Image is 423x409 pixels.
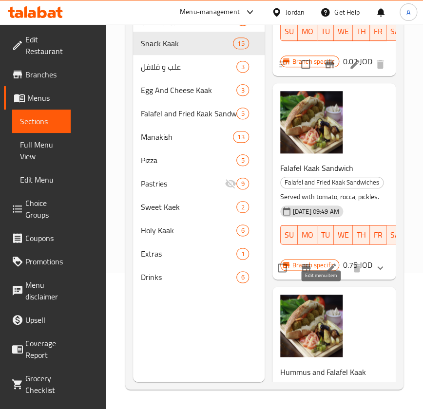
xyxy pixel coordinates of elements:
[349,58,361,70] a: Edit menu item
[390,24,400,38] span: SA
[357,228,366,242] span: TH
[236,201,249,213] div: items
[237,109,248,118] span: 5
[27,92,63,104] span: Menus
[298,21,317,41] button: MO
[141,131,233,143] span: Manakish
[374,228,383,242] span: FR
[133,78,265,102] div: Egg And Cheese Kaak3
[25,34,63,57] span: Edit Restaurant
[321,24,330,38] span: TU
[280,161,353,175] span: Falafel Kaak Sandwich
[338,228,349,242] span: WE
[236,84,249,96] div: items
[295,54,316,74] span: Select to update
[25,256,63,267] span: Promotions
[225,178,236,189] svg: Inactive section
[289,207,343,216] span: [DATE] 09:49 AM
[133,149,265,172] div: Pizza5
[25,372,63,396] span: Grocery Checklist
[285,228,294,242] span: SU
[390,228,400,242] span: SA
[338,24,349,38] span: WE
[4,86,71,110] a: Menus
[20,139,63,162] span: Full Menu View
[180,6,240,18] div: Menu-management
[4,273,71,308] a: Menu disclaimer
[368,256,392,279] button: show more
[25,232,63,244] span: Coupons
[281,177,383,188] span: Falafel and Fried Kaak Sandwiches
[298,225,317,244] button: MO
[285,24,294,38] span: SU
[280,91,343,153] img: Falafel Kaak Sandwich
[233,131,249,143] div: items
[141,37,233,49] span: Snack Kaak
[4,367,71,402] a: Grocery Checklist
[302,24,313,38] span: MO
[370,21,386,41] button: FR
[133,265,265,289] div: Drinks6
[25,69,63,80] span: Branches
[237,203,248,212] span: 2
[353,21,370,41] button: TH
[280,364,366,392] span: Hummus and Falafel Kaak Sandwich
[141,248,236,260] span: Extras
[133,195,265,219] div: Sweet Kaek2
[280,177,384,188] div: Falafel and Fried Kaak Sandwiches
[317,21,334,41] button: TU
[4,332,71,367] a: Coverage Report
[133,172,265,195] div: Pastries9
[237,249,248,259] span: 1
[406,7,410,18] span: A
[4,226,71,250] a: Coupons
[20,115,63,127] span: Sections
[237,86,248,95] span: 3
[141,178,225,189] span: Pastries
[133,219,265,242] div: Holy Kaak6
[334,225,353,244] button: WE
[317,225,334,244] button: TU
[141,84,236,96] span: Egg And Cheese Kaak
[280,191,381,203] p: Served with tomato, rocca, pickles.
[4,308,71,332] a: Upsell
[141,224,236,236] span: Holy Kaak
[302,228,313,242] span: MO
[12,110,71,133] a: Sections
[236,271,249,283] div: items
[141,154,236,166] span: Pizza
[237,179,248,188] span: 9
[237,226,248,235] span: 6
[141,271,236,283] span: Drinks
[25,314,63,326] span: Upsell
[272,258,292,278] span: Select to update
[345,256,368,279] button: delete
[141,61,236,73] span: علب و فلافل
[4,250,71,273] a: Promotions
[133,102,265,125] div: Falafel and Fried Kaak Sandwiches5
[236,178,249,189] div: items
[236,224,249,236] div: items
[12,168,71,191] a: Edit Menu
[368,53,392,76] button: delete
[25,279,63,302] span: Menu disclaimer
[25,337,63,361] span: Coverage Report
[25,197,63,221] span: Choice Groups
[237,62,248,72] span: 3
[236,248,249,260] div: items
[133,55,265,78] div: علب و فلافل3
[141,108,236,119] span: Falafel and Fried Kaak Sandwiches
[4,191,71,226] a: Choice Groups
[280,21,298,41] button: SU
[280,225,298,244] button: SU
[321,228,330,242] span: TU
[141,201,236,213] div: Sweet Kaek
[4,63,71,86] a: Branches
[20,174,63,186] span: Edit Menu
[237,273,248,282] span: 6
[374,24,383,38] span: FR
[237,156,248,165] span: 5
